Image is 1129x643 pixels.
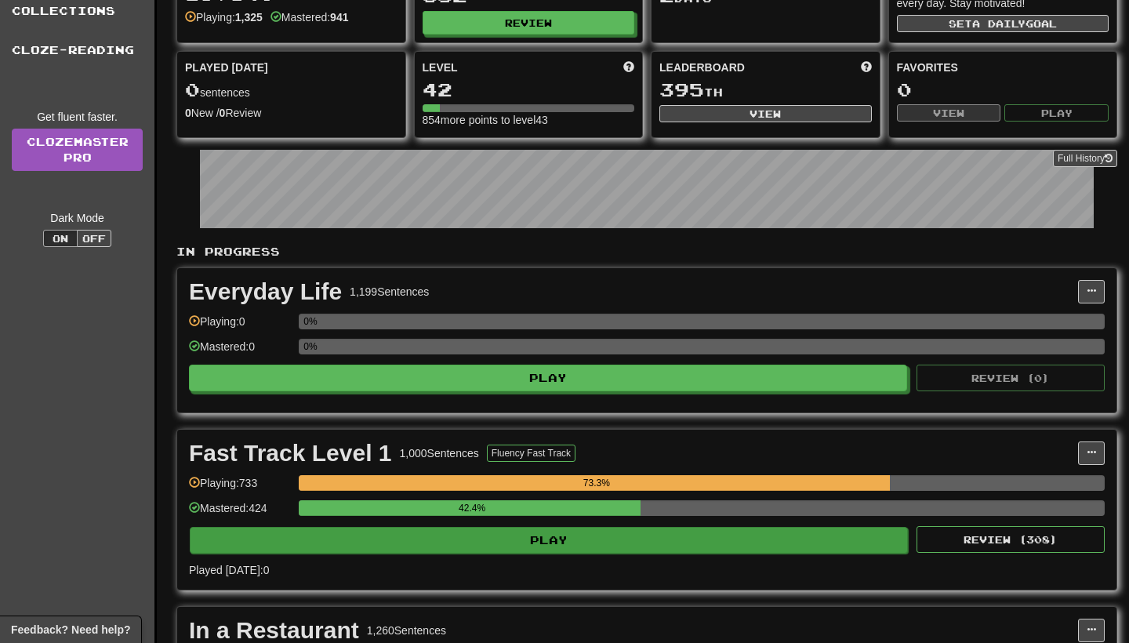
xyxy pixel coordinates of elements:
strong: 941 [330,11,348,24]
strong: 1,325 [235,11,263,24]
div: Favorites [897,60,1109,75]
div: th [659,80,872,100]
div: Playing: [185,9,263,25]
button: View [897,104,1001,122]
button: Play [1004,104,1109,122]
div: Mastered: 424 [189,500,291,526]
div: 1,260 Sentences [367,623,446,638]
a: ClozemasterPro [12,129,143,171]
button: Full History [1053,150,1117,167]
span: Played [DATE] [185,60,268,75]
div: New / Review [185,105,398,121]
div: 73.3% [303,475,889,491]
div: Fast Track Level 1 [189,441,392,465]
button: Review [423,11,635,35]
div: Playing: 0 [189,314,291,340]
div: 1,000 Sentences [400,445,479,461]
span: 0 [185,78,200,100]
span: Score more points to level up [623,60,634,75]
span: Open feedback widget [11,622,130,638]
div: 0 [897,80,1109,100]
button: View [659,105,872,122]
div: In a Restaurant [189,619,359,642]
button: Review (0) [917,365,1105,391]
div: 42.4% [303,500,641,516]
span: Level [423,60,458,75]
div: Mastered: 0 [189,339,291,365]
div: Get fluent faster. [12,109,143,125]
strong: 0 [185,107,191,119]
div: 1,199 Sentences [350,284,429,300]
strong: 0 [220,107,226,119]
span: a daily [972,18,1026,29]
span: Played [DATE]: 0 [189,564,269,576]
button: On [43,230,78,247]
span: Leaderboard [659,60,745,75]
div: 854 more points to level 43 [423,112,635,128]
div: Everyday Life [189,280,342,303]
div: sentences [185,80,398,100]
p: In Progress [176,244,1117,260]
div: Playing: 733 [189,475,291,501]
button: Seta dailygoal [897,15,1109,32]
div: Mastered: [270,9,349,25]
div: 42 [423,80,635,100]
button: Play [190,527,908,554]
button: Review (308) [917,526,1105,553]
button: Off [77,230,111,247]
span: This week in points, UTC [861,60,872,75]
button: Play [189,365,907,391]
div: Dark Mode [12,210,143,226]
button: Fluency Fast Track [487,445,575,462]
span: 395 [659,78,704,100]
